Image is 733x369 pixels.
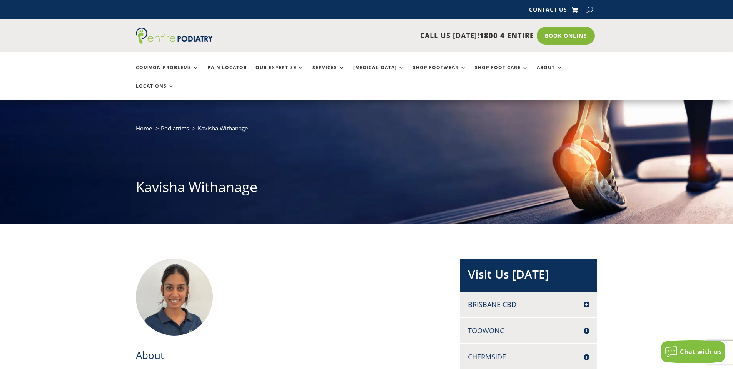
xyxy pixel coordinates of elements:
span: 1800 4 ENTIRE [479,31,534,40]
h4: Brisbane CBD [468,300,589,309]
h4: Chermside [468,352,589,362]
span: Kavisha Withanage [198,124,248,132]
button: Chat with us [661,340,725,363]
img: Kavisha Withanage Podiatrist at Entire Podiatry [136,259,213,336]
a: Locations [136,83,174,100]
h4: Toowong [468,326,589,336]
p: CALL US [DATE]! [242,31,534,41]
h2: Visit Us [DATE] [468,266,589,286]
a: About [537,65,563,82]
nav: breadcrumb [136,123,598,139]
a: Podiatrists [161,124,189,132]
a: [MEDICAL_DATA] [353,65,404,82]
h1: Kavisha Withanage [136,177,598,200]
a: Services [312,65,345,82]
a: Entire Podiatry [136,38,213,45]
a: Book Online [537,27,595,45]
a: Home [136,124,152,132]
a: Common Problems [136,65,199,82]
a: Our Expertise [255,65,304,82]
h2: About [136,348,435,366]
a: Pain Locator [207,65,247,82]
a: Contact Us [529,7,567,15]
img: logo (1) [136,28,213,44]
a: Shop Footwear [413,65,466,82]
a: Shop Foot Care [475,65,528,82]
span: Chat with us [680,347,721,356]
